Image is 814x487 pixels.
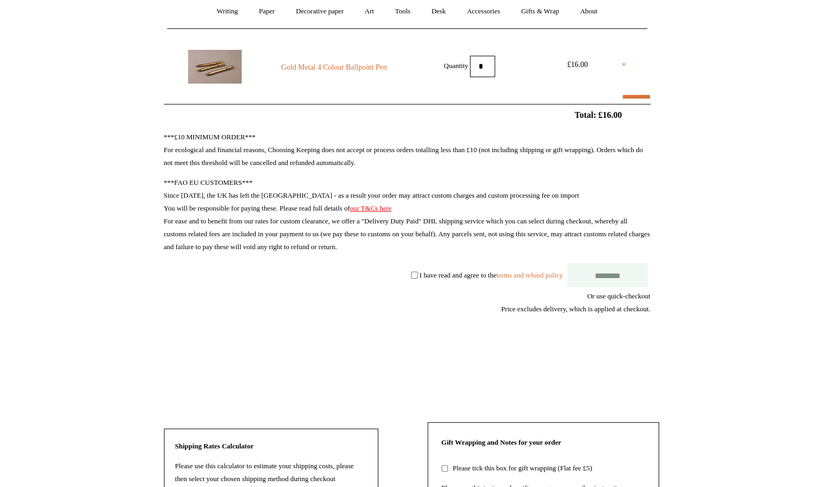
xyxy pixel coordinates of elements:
[164,303,651,316] div: Price excludes delivery, which is applied at checkout.
[570,354,651,383] iframe: PayPal-paypal
[175,442,254,450] strong: Shipping Rates Calculator
[164,176,651,253] p: ***FAO EU CUSTOMERS*** Since [DATE], the UK has left the [GEOGRAPHIC_DATA] - as a result your ord...
[188,50,242,84] img: Gold Metal 4 Colour Ballpoint Pen
[164,131,651,169] p: ***£10 MINIMUM ORDER*** For ecological and financial reasons, Choosing Keeping does not accept or...
[139,110,675,120] h2: Total: £16.00
[442,438,562,446] strong: Gift Wrapping and Notes for your order
[554,58,602,71] div: £16.00
[350,204,392,212] a: our T&Cs here
[261,61,407,74] a: Gold Metal 4 Colour Ballpoint Pen
[450,464,592,472] label: Please tick this box for gift wrapping (Flat fee £5)
[164,290,651,316] div: Or use quick-checkout
[622,58,626,71] a: ×
[175,460,367,485] p: Please use this calculator to estimate your shipping costs, please then select your chosen shippi...
[496,271,563,279] a: terms and refund policy
[420,271,563,279] label: I have read and agree to the
[444,61,468,69] label: Quantity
